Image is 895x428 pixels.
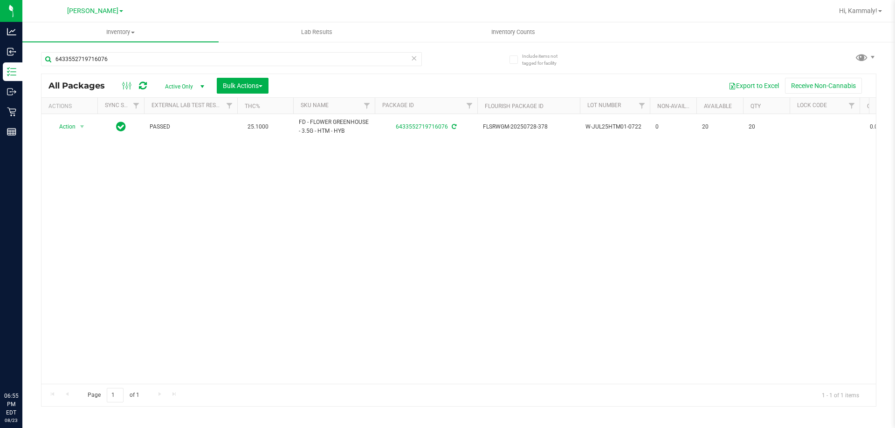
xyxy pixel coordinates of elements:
span: [PERSON_NAME] [67,7,118,15]
span: PASSED [150,122,232,131]
a: 6433552719716076 [396,123,448,130]
input: Search Package ID, Item Name, SKU, Lot or Part Number... [41,52,422,66]
button: Receive Non-Cannabis [785,78,862,94]
inline-svg: Inbound [7,47,16,56]
a: Inventory Counts [415,22,611,42]
inline-svg: Retail [7,107,16,116]
span: All Packages [48,81,114,91]
a: Sync Status [105,102,141,109]
a: Filter [634,98,650,114]
input: 1 [107,388,124,402]
a: Inventory [22,22,219,42]
inline-svg: Reports [7,127,16,136]
a: Filter [462,98,477,114]
span: Clear [411,52,417,64]
span: 20 [702,122,737,131]
div: Actions [48,103,94,109]
a: Package ID [382,102,414,109]
span: Inventory Counts [479,28,548,36]
a: Lot Number [587,102,621,109]
a: Filter [844,98,860,114]
p: 06:55 PM EDT [4,392,18,417]
span: FLSRWGM-20250728-378 [483,122,574,131]
a: Qty [750,103,761,109]
button: Bulk Actions [217,78,268,94]
inline-svg: Outbound [7,87,16,96]
span: Lab Results [289,28,345,36]
span: FD - FLOWER GREENHOUSE - 3.5G - HTM - HYB [299,118,369,136]
span: W-JUL25HTM01-0722 [585,122,644,131]
a: Flourish Package ID [485,103,544,109]
a: CBD% [867,103,882,109]
inline-svg: Analytics [7,27,16,36]
a: Filter [359,98,375,114]
a: SKU Name [301,102,329,109]
span: Sync from Compliance System [450,123,456,130]
span: 25.1000 [243,120,273,134]
a: Non-Available [657,103,699,109]
a: External Lab Test Result [151,102,225,109]
span: 20 [749,122,784,131]
span: Action [51,120,76,133]
iframe: Resource center [9,353,37,381]
span: select [76,120,88,133]
span: Hi, Kammaly! [839,7,877,14]
a: Lock Code [797,102,827,109]
inline-svg: Inventory [7,67,16,76]
span: Bulk Actions [223,82,262,89]
span: 0 [655,122,691,131]
span: 1 - 1 of 1 items [814,388,867,402]
a: THC% [245,103,260,109]
a: Filter [222,98,237,114]
a: Lab Results [219,22,415,42]
span: 0.0000 [865,120,892,134]
p: 08/23 [4,417,18,424]
span: Include items not tagged for facility [522,53,569,67]
button: Export to Excel [723,78,785,94]
a: Available [704,103,732,109]
span: In Sync [116,120,126,133]
span: Inventory [22,28,219,36]
a: Filter [129,98,144,114]
span: Page of 1 [80,388,147,402]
